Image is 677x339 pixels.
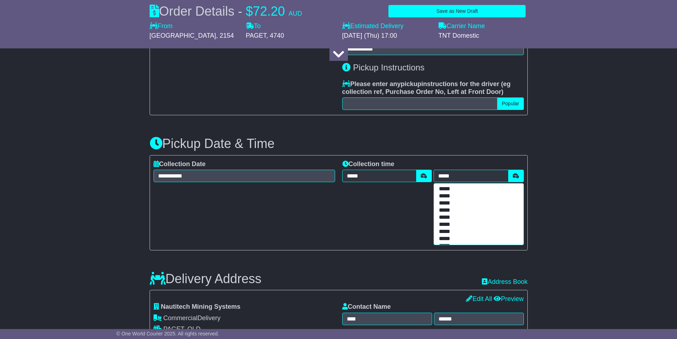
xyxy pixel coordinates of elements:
span: pickup [401,80,421,88]
span: Nautitech Mining Systems [161,303,241,310]
label: Contact Name [342,303,391,311]
button: Save as New Draft [388,5,526,17]
span: Commercial [163,314,198,322]
span: © One World Courier 2025. All rights reserved. [117,331,219,337]
span: $ [246,4,253,18]
label: Collection time [342,160,394,168]
span: 72.20 [253,4,285,18]
span: PAGET [246,32,267,39]
label: Carrier Name [439,22,485,30]
div: Delivery [154,314,335,322]
span: eg collection ref, Purchase Order No, Left at Front Door [342,80,511,95]
span: , 2154 [216,32,234,39]
span: AUD [289,10,302,17]
a: Address Book [482,278,527,285]
span: Pickup Instructions [353,63,424,72]
label: Please enter any instructions for the driver ( ) [342,80,524,96]
div: TNT Domestic [439,32,528,40]
span: PAGET, QLD [163,325,201,333]
label: From [150,22,173,30]
a: Preview [494,295,523,302]
h3: Pickup Date & Time [150,137,528,151]
div: Order Details - [150,4,302,19]
div: [DATE] (Thu) 17:00 [342,32,431,40]
a: Edit All [466,295,492,302]
label: Collection Date [154,160,206,168]
h3: Delivery Address [150,272,262,286]
span: [GEOGRAPHIC_DATA] [150,32,216,39]
label: To [246,22,261,30]
label: Estimated Delivery [342,22,431,30]
button: Popular [497,97,523,110]
span: , 4740 [266,32,284,39]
